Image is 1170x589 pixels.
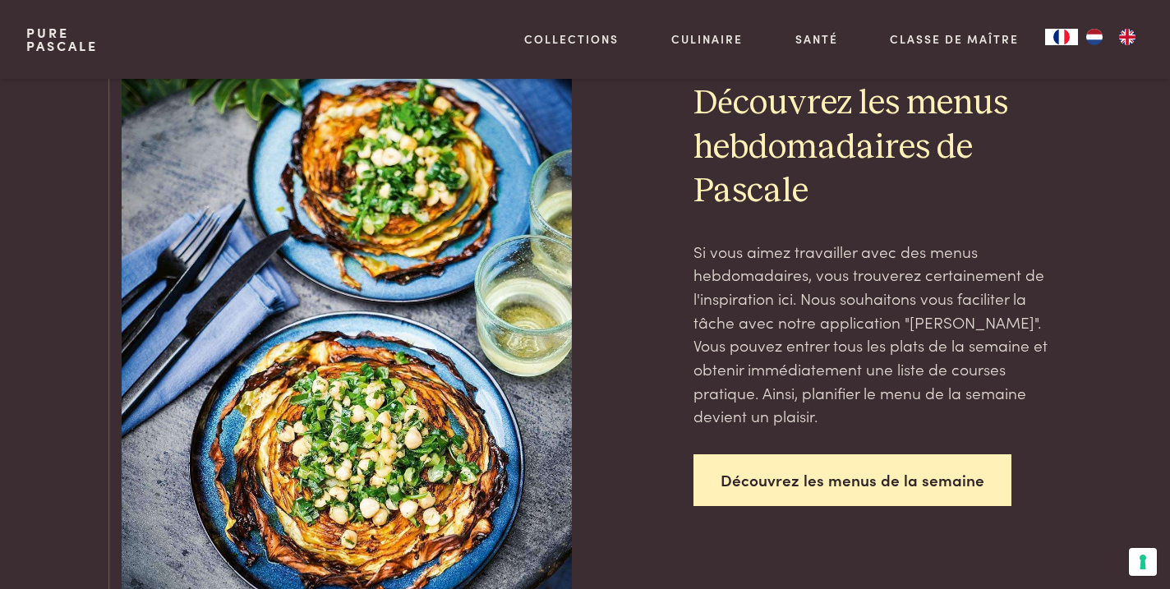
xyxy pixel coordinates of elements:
[1078,29,1111,45] a: NL
[26,26,98,53] a: PurePascale
[890,30,1019,48] a: Classe de maître
[795,30,838,48] a: Santé
[1111,29,1144,45] a: EN
[1045,29,1144,45] aside: Language selected: Français
[693,454,1011,506] a: Découvrez les menus de la semaine
[693,240,1048,429] p: Si vous aimez travailler avec des menus hebdomadaires, vous trouverez certainement de l'inspirati...
[524,30,619,48] a: Collections
[1078,29,1144,45] ul: Language list
[671,30,743,48] a: Culinaire
[1045,29,1078,45] a: FR
[1129,548,1157,576] button: Vos préférences en matière de consentement pour les technologies de suivi
[1045,29,1078,45] div: Language
[693,82,1048,213] h2: Découvrez les menus hebdomadaires de Pascale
